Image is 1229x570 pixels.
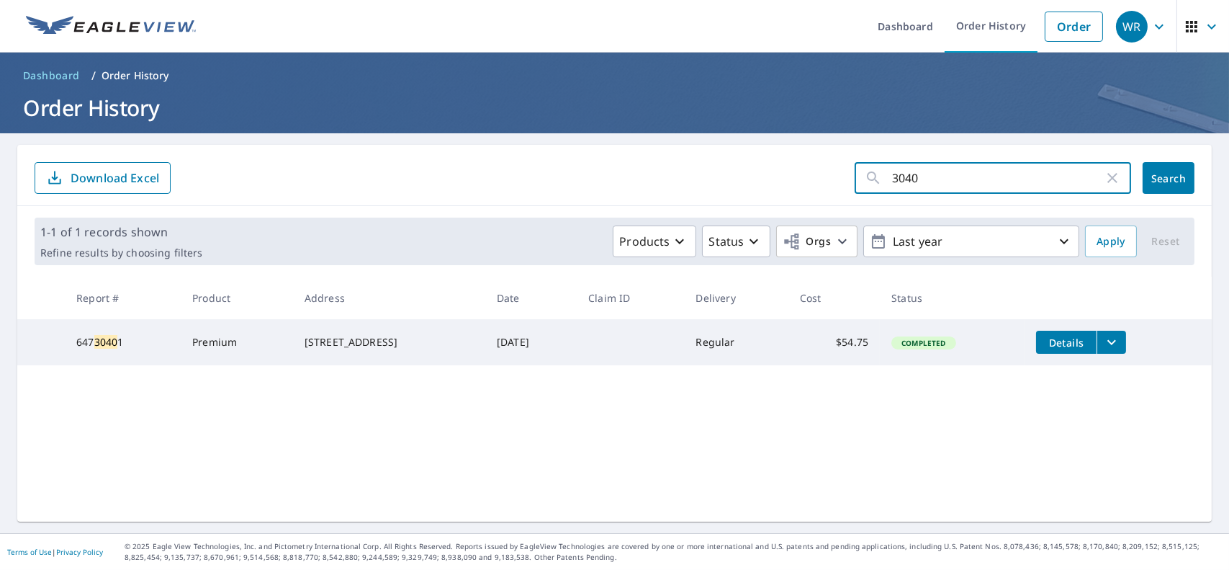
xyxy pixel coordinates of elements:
[26,16,196,37] img: EV Logo
[1154,172,1183,185] span: Search
[1045,336,1088,349] span: Details
[181,319,293,365] td: Premium
[181,277,293,319] th: Product
[485,319,577,365] td: [DATE]
[125,541,1222,563] p: © 2025 Eagle View Technologies, Inc. and Pictometry International Corp. All Rights Reserved. Repo...
[91,67,96,84] li: /
[56,547,103,557] a: Privacy Policy
[892,158,1104,198] input: Address, Report #, Claim ID, etc.
[702,226,770,257] button: Status
[893,338,954,348] span: Completed
[685,277,788,319] th: Delivery
[863,226,1079,257] button: Last year
[94,335,118,349] mark: 3040
[788,277,880,319] th: Cost
[783,233,831,251] span: Orgs
[23,68,80,83] span: Dashboard
[102,68,169,83] p: Order History
[65,319,181,365] td: 647 1
[880,277,1025,319] th: Status
[40,223,202,241] p: 1-1 of 1 records shown
[619,233,670,250] p: Products
[35,162,171,194] button: Download Excel
[40,246,202,259] p: Refine results by choosing filters
[887,229,1055,254] p: Last year
[685,319,788,365] td: Regular
[7,547,52,557] a: Terms of Use
[17,64,86,87] a: Dashboard
[1097,233,1125,251] span: Apply
[613,226,696,257] button: Products
[485,277,577,319] th: Date
[65,277,181,319] th: Report #
[305,335,474,349] div: [STREET_ADDRESS]
[1143,162,1194,194] button: Search
[1116,11,1148,43] div: WR
[7,548,103,556] p: |
[776,226,857,257] button: Orgs
[708,233,744,250] p: Status
[1045,12,1103,42] a: Order
[788,319,880,365] td: $54.75
[71,170,159,186] p: Download Excel
[17,64,1212,87] nav: breadcrumb
[17,93,1212,123] h1: Order History
[1036,331,1097,354] button: detailsBtn-64730401
[1085,226,1137,257] button: Apply
[293,277,485,319] th: Address
[1097,331,1126,354] button: filesDropdownBtn-64730401
[577,277,684,319] th: Claim ID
